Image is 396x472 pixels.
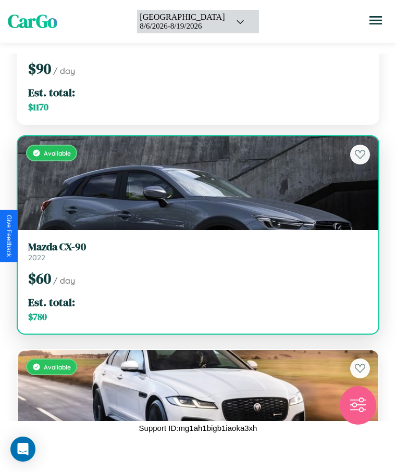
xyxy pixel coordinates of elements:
[28,101,48,113] span: $ 1170
[28,269,51,288] span: $ 60
[28,240,368,262] a: Mazda CX-902022
[5,215,13,257] div: Give Feedback
[140,12,225,22] div: [GEOGRAPHIC_DATA]
[28,240,368,253] h3: Mazda CX-90
[28,59,51,79] span: $ 90
[8,9,57,34] span: CarGo
[10,437,35,462] div: Open Intercom Messenger
[53,275,75,286] span: / day
[140,22,225,31] div: 8 / 6 / 2026 - 8 / 19 / 2026
[28,85,75,100] span: Est. total:
[28,253,45,262] span: 2022
[139,421,257,435] p: Support ID: mg1ah1bigb1iaoka3xh
[28,295,75,310] span: Est. total:
[28,311,47,323] span: $ 780
[44,363,71,371] span: Available
[44,149,71,157] span: Available
[53,66,75,76] span: / day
